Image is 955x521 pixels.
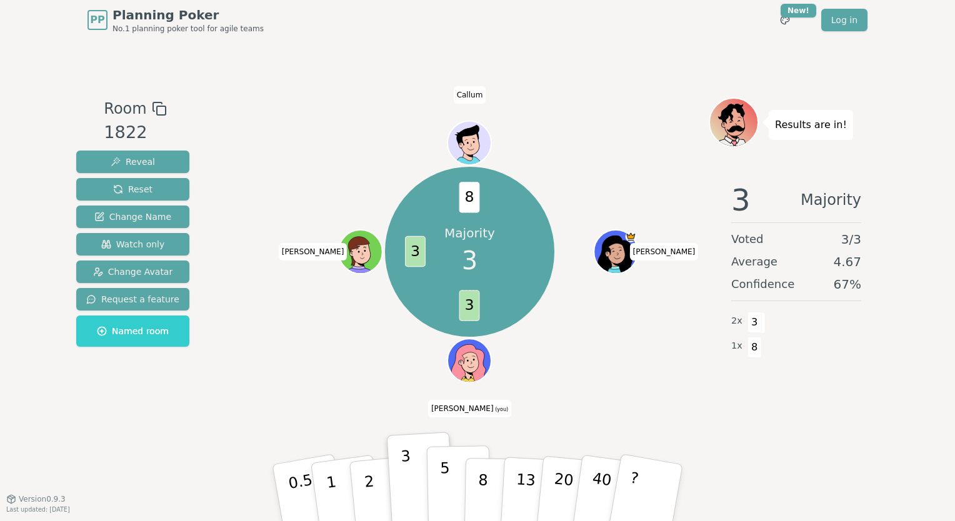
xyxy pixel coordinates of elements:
[111,156,155,168] span: Reveal
[86,293,179,305] span: Request a feature
[76,206,189,228] button: Change Name
[747,337,762,358] span: 8
[76,260,189,283] button: Change Avatar
[462,242,477,279] span: 3
[6,494,66,504] button: Version0.9.3
[459,182,480,213] span: 8
[76,233,189,256] button: Watch only
[97,325,169,337] span: Named room
[630,243,699,260] span: Click to change your name
[104,120,166,146] div: 1822
[731,231,764,248] span: Voted
[76,151,189,173] button: Reveal
[833,253,861,270] span: 4.67
[731,253,777,270] span: Average
[93,265,173,278] span: Change Avatar
[801,185,861,215] span: Majority
[449,340,491,381] button: Click to change your avatar
[87,6,264,34] a: PPPlanning PokerNo.1 planning poker tool for agile teams
[19,494,66,504] span: Version 0.9.3
[459,290,480,321] span: 3
[112,6,264,24] span: Planning Poker
[626,231,637,242] span: Pamela is the host
[112,24,264,34] span: No.1 planning poker tool for agile teams
[428,400,511,417] span: Click to change your name
[6,506,70,513] span: Last updated: [DATE]
[76,178,189,201] button: Reset
[774,9,796,31] button: New!
[747,312,762,333] span: 3
[731,339,742,353] span: 1 x
[731,185,751,215] span: 3
[834,275,861,293] span: 67 %
[841,231,861,248] span: 3 / 3
[444,224,495,242] p: Majority
[104,97,146,120] span: Room
[405,236,426,267] span: 3
[76,288,189,310] button: Request a feature
[821,9,867,31] a: Log in
[94,211,171,223] span: Change Name
[113,183,152,196] span: Reset
[76,315,189,347] button: Named room
[731,275,794,293] span: Confidence
[279,243,347,260] span: Click to change your name
[494,407,509,412] span: (you)
[101,238,165,251] span: Watch only
[781,4,816,17] div: New!
[775,116,847,134] p: Results are in!
[731,314,742,328] span: 2 x
[401,447,414,515] p: 3
[454,86,486,104] span: Click to change your name
[90,12,104,27] span: PP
